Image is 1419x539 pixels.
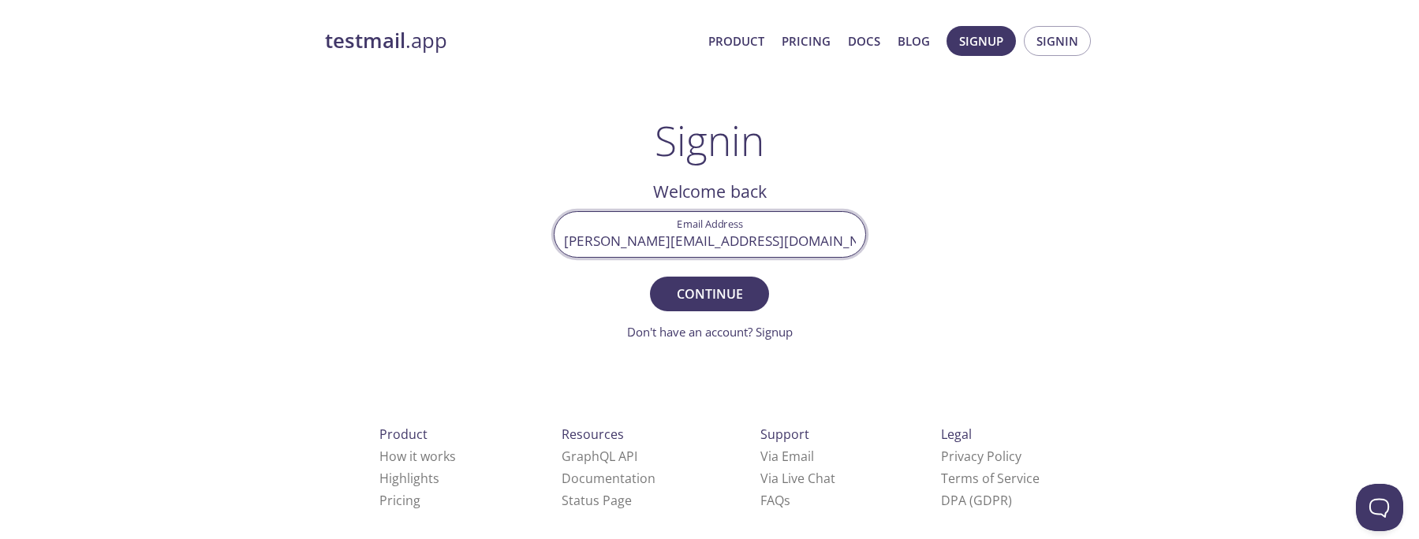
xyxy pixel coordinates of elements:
span: Continue [667,283,751,305]
a: Via Live Chat [760,470,835,487]
span: Signin [1036,31,1078,51]
a: Pricing [379,492,420,509]
a: Via Email [760,448,814,465]
a: Privacy Policy [941,448,1021,465]
a: Pricing [782,31,831,51]
a: DPA (GDPR) [941,492,1012,509]
span: Legal [941,426,972,443]
h1: Signin [655,117,764,164]
a: Blog [898,31,930,51]
iframe: Help Scout Beacon - Open [1356,484,1403,531]
a: Docs [848,31,880,51]
span: Product [379,426,428,443]
a: Product [708,31,764,51]
a: testmail.app [325,28,696,54]
a: How it works [379,448,456,465]
span: s [784,492,790,509]
a: FAQ [760,492,790,509]
button: Continue [650,277,768,311]
span: Signup [959,31,1003,51]
span: Support [760,426,809,443]
a: Don't have an account? Signup [627,324,793,340]
h2: Welcome back [554,178,866,205]
button: Signin [1024,26,1091,56]
a: Terms of Service [941,470,1040,487]
a: Status Page [562,492,632,509]
span: Resources [562,426,624,443]
button: Signup [947,26,1016,56]
a: Highlights [379,470,439,487]
a: Documentation [562,470,655,487]
a: GraphQL API [562,448,637,465]
strong: testmail [325,27,405,54]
